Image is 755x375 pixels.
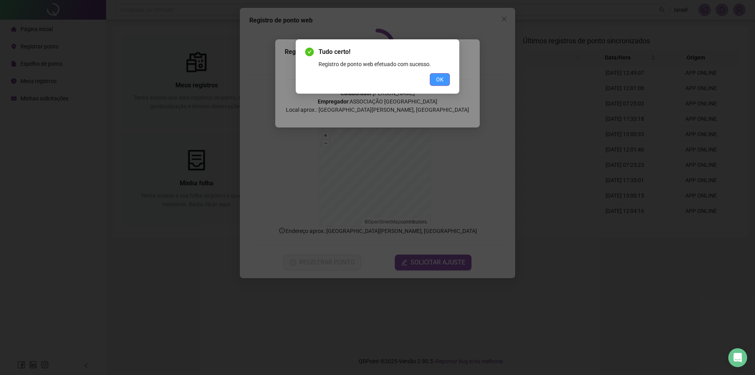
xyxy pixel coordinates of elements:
[728,348,747,367] div: Open Intercom Messenger
[430,73,450,86] button: OK
[436,75,444,84] span: OK
[319,47,450,57] span: Tudo certo!
[319,60,450,68] div: Registro de ponto web efetuado com sucesso.
[305,48,314,56] span: check-circle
